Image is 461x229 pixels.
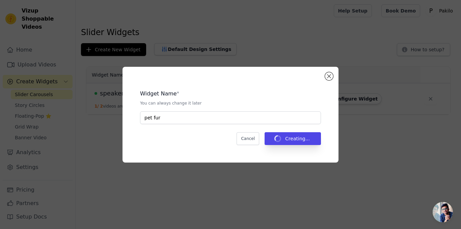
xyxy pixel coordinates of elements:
[325,72,333,80] button: Close modal
[237,132,259,145] button: Cancel
[140,90,177,98] legend: Widget Name
[265,132,321,145] button: Creating...
[140,101,321,106] p: You can always change it later
[433,202,453,222] div: Open chat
